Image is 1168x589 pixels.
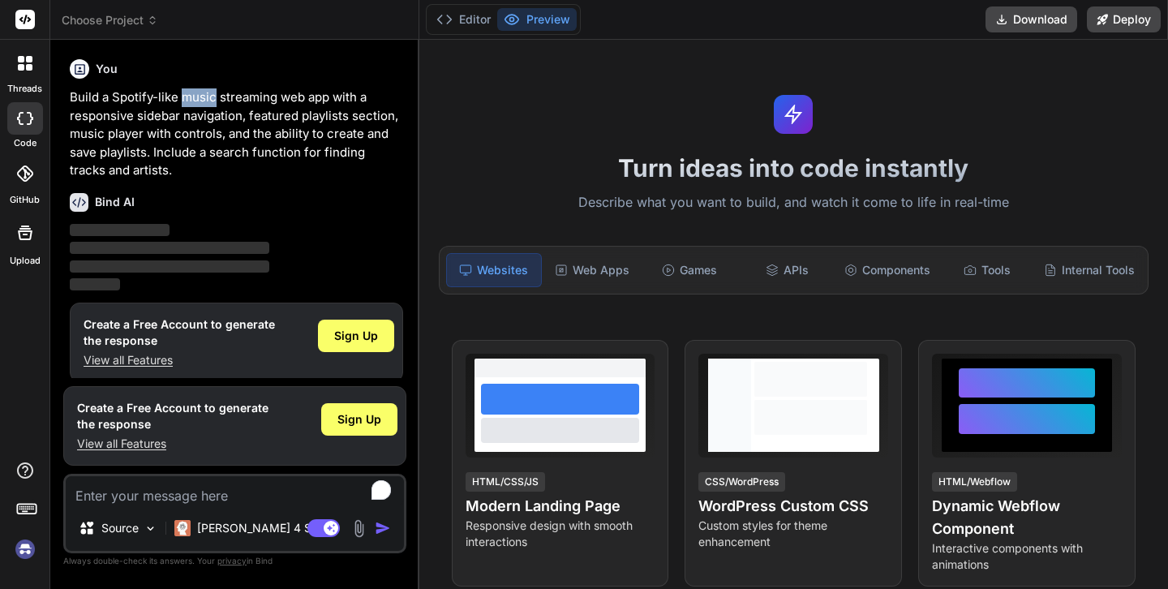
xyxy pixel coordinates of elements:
[497,8,577,31] button: Preview
[77,400,268,432] h1: Create a Free Account to generate the response
[698,495,888,518] h4: WordPress Custom CSS
[1087,6,1161,32] button: Deploy
[66,476,404,505] textarea: To enrich screen reader interactions, please activate Accessibility in Grammarly extension settings
[101,520,139,536] p: Source
[174,520,191,536] img: Claude 4 Sonnet
[698,472,785,492] div: CSS/WordPress
[70,278,120,290] span: ‌
[430,8,497,31] button: Editor
[62,12,158,28] span: Choose Project
[932,540,1122,573] p: Interactive components with animations
[70,242,269,254] span: ‌
[84,316,275,349] h1: Create a Free Account to generate the response
[932,472,1017,492] div: HTML/Webflow
[95,194,135,210] h6: Bind AI
[429,192,1158,213] p: Describe what you want to build, and watch it come to life in real-time
[940,253,1034,287] div: Tools
[70,224,170,236] span: ‌
[350,519,368,538] img: attachment
[985,6,1077,32] button: Download
[70,260,269,273] span: ‌
[77,436,268,452] p: View all Features
[375,520,391,536] img: icon
[642,253,736,287] div: Games
[197,520,318,536] p: [PERSON_NAME] 4 S..
[698,518,888,550] p: Custom styles for theme enhancement
[14,136,36,150] label: code
[466,495,655,518] h4: Modern Landing Page
[84,352,275,368] p: View all Features
[545,253,639,287] div: Web Apps
[466,472,545,492] div: HTML/CSS/JS
[1037,253,1141,287] div: Internal Tools
[7,82,42,96] label: threads
[217,556,247,565] span: privacy
[11,535,39,563] img: signin
[144,522,157,535] img: Pick Models
[466,518,655,550] p: Responsive design with smooth interactions
[932,495,1122,540] h4: Dynamic Webflow Component
[10,193,40,207] label: GitHub
[63,553,406,569] p: Always double-check its answers. Your in Bind
[446,253,542,287] div: Websites
[740,253,834,287] div: APIs
[10,254,41,268] label: Upload
[96,61,118,77] h6: You
[838,253,937,287] div: Components
[334,328,378,344] span: Sign Up
[429,153,1158,183] h1: Turn ideas into code instantly
[70,88,403,180] p: Build a Spotify-like music streaming web app with a responsive sidebar navigation, featured playl...
[337,411,381,428] span: Sign Up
